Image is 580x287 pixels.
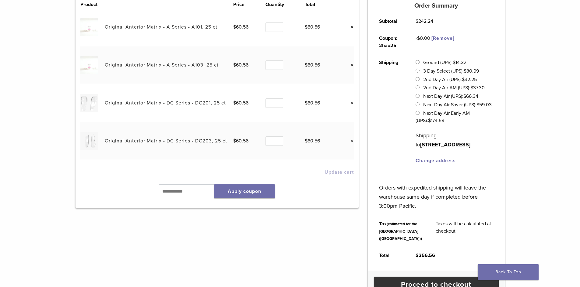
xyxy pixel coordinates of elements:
[379,174,493,210] p: Orders with expedited shipping will leave the warehouse same day if completed before 3:00pm Pacific.
[233,100,236,106] span: $
[80,132,98,150] img: Original Anterior Matrix - DC Series - DC203, 25 ct
[464,68,479,74] bdi: 30.99
[416,110,469,124] label: Next Day Air Early AM (UPS):
[105,100,226,106] a: Original Anterior Matrix - DC Series - DC201, 25 ct
[416,18,418,24] span: $
[80,56,98,74] img: Original Anterior Matrix - A Series - A103, 25 ct
[368,2,505,9] h5: Order Summary
[305,138,320,144] bdi: 60.56
[417,35,420,41] span: $
[423,77,477,83] label: 2nd Day Air (UPS):
[431,35,454,41] a: Remove 2hau25 coupon
[305,24,320,30] bdi: 60.56
[379,222,422,241] small: (estimated for the [GEOGRAPHIC_DATA] ([GEOGRAPHIC_DATA]))
[305,24,308,30] span: $
[462,77,465,83] span: $
[105,62,219,68] a: Original Anterior Matrix - A Series - A103, 25 ct
[325,170,354,175] button: Update cart
[233,24,236,30] span: $
[416,158,456,164] a: Change address
[346,61,354,69] a: Remove this item
[372,54,409,169] th: Shipping
[346,23,354,31] a: Remove this item
[372,247,409,264] th: Total
[372,215,429,247] th: Tax
[372,13,409,30] th: Subtotal
[420,141,470,148] strong: [STREET_ADDRESS]
[416,252,419,258] span: $
[423,85,485,91] label: 2nd Day Air AM (UPS):
[233,138,236,144] span: $
[105,138,227,144] a: Original Anterior Matrix - DC Series - DC203, 25 ct
[476,102,492,108] bdi: 59.03
[453,60,455,66] span: $
[464,68,466,74] span: $
[233,62,236,68] span: $
[416,131,493,149] p: Shipping to .
[372,30,409,54] th: Coupon: 2hau25
[233,138,248,144] bdi: 60.56
[463,93,478,99] bdi: 66.34
[305,62,308,68] span: $
[80,18,98,36] img: Original Anterior Matrix - A Series - A101, 25 ct
[476,102,479,108] span: $
[409,30,461,54] td: -
[416,252,435,258] bdi: 256.56
[429,215,500,247] td: Taxes will be calculated at checkout
[462,77,477,83] bdi: 32.25
[305,100,308,106] span: $
[470,85,473,91] span: $
[478,264,539,280] a: Back To Top
[80,94,98,112] img: Original Anterior Matrix - DC Series - DC201, 25 ct
[417,35,430,41] span: 0.00
[346,99,354,107] a: Remove this item
[233,1,265,8] th: Price
[346,137,354,145] a: Remove this item
[428,118,431,124] span: $
[233,100,248,106] bdi: 60.56
[80,1,105,8] th: Product
[105,24,217,30] a: Original Anterior Matrix - A Series - A101, 25 ct
[428,118,444,124] bdi: 174.58
[305,138,308,144] span: $
[233,24,248,30] bdi: 60.56
[265,1,305,8] th: Quantity
[423,102,492,108] label: Next Day Air Saver (UPS):
[305,1,337,8] th: Total
[470,85,485,91] bdi: 37.30
[463,93,466,99] span: $
[233,62,248,68] bdi: 60.56
[305,62,320,68] bdi: 60.56
[423,60,466,66] label: Ground (UPS):
[305,100,320,106] bdi: 60.56
[423,93,478,99] label: Next Day Air (UPS):
[423,68,479,74] label: 3 Day Select (UPS):
[214,184,275,198] button: Apply coupon
[416,18,433,24] bdi: 242.24
[453,60,466,66] bdi: 14.32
